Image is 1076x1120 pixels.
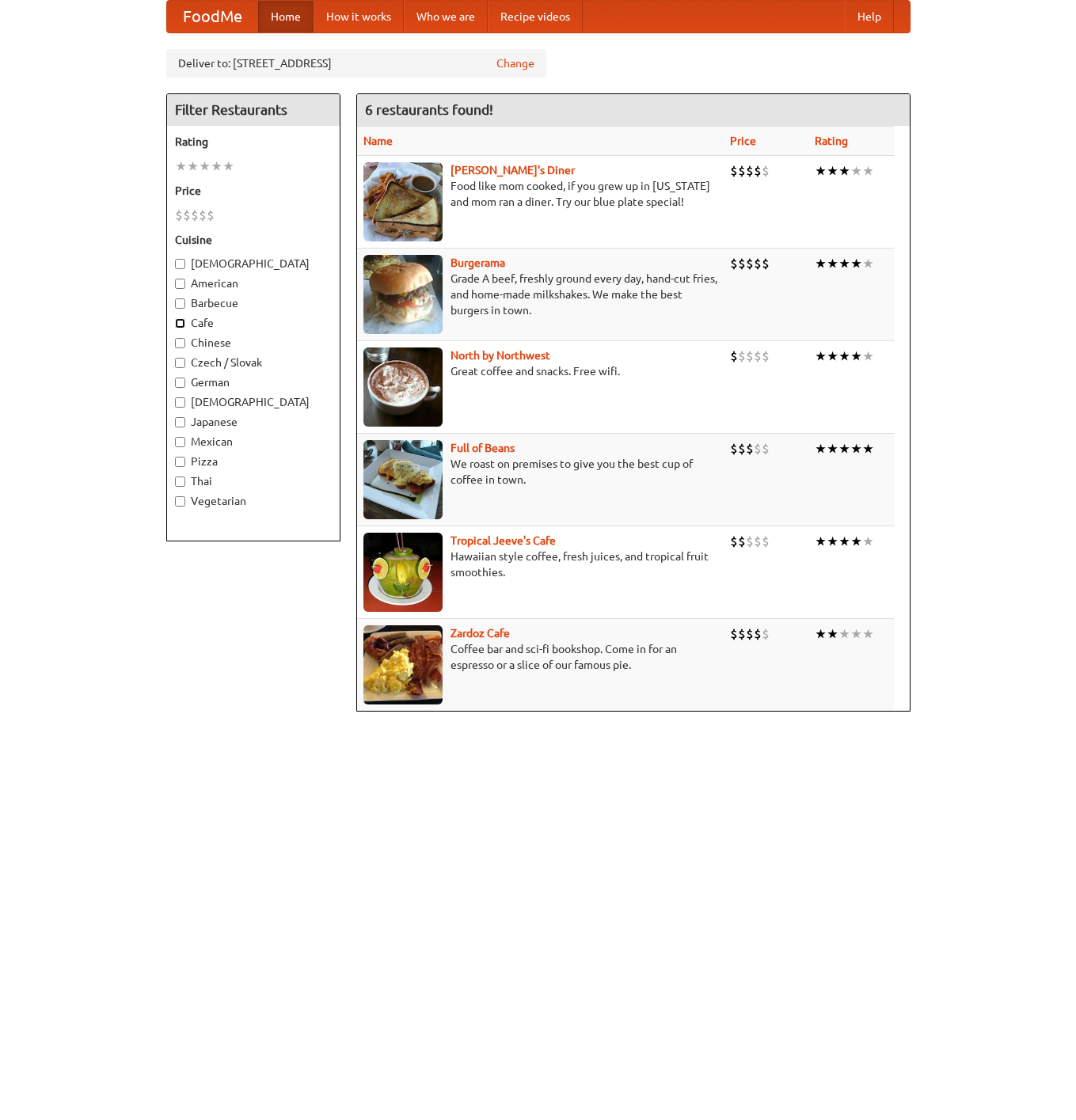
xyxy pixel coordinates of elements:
[827,347,838,365] li: ★
[363,135,393,147] a: Name
[175,279,185,289] input: American
[183,207,191,224] li: $
[850,162,862,180] li: ★
[363,641,717,673] p: Coffee bar and sci-fi bookshop. Come in for an espresso or a slice of our famous pie.
[815,347,827,365] li: ★
[166,49,546,78] div: Deliver to: [STREET_ADDRESS]
[175,394,332,410] label: [DEMOGRAPHIC_DATA]
[754,625,762,643] li: $
[175,275,332,291] label: American
[746,255,754,272] li: $
[838,347,850,365] li: ★
[827,533,838,550] li: ★
[754,440,762,457] li: $
[838,625,850,643] li: ★
[815,625,827,643] li: ★
[258,1,314,32] a: Home
[314,1,404,32] a: How it works
[187,158,199,175] li: ★
[762,255,770,272] li: $
[451,164,575,177] a: [PERSON_NAME]'s Diner
[175,374,332,390] label: German
[404,1,488,32] a: Who we are
[738,347,746,365] li: $
[363,255,443,334] img: burgerama.jpg
[827,162,838,180] li: ★
[730,625,738,643] li: $
[850,347,862,365] li: ★
[451,349,550,362] a: North by Northwest
[175,335,332,351] label: Chinese
[175,417,185,427] input: Japanese
[827,625,838,643] li: ★
[850,625,862,643] li: ★
[738,533,746,550] li: $
[363,347,443,427] img: north.jpg
[746,347,754,365] li: $
[211,158,222,175] li: ★
[191,207,199,224] li: $
[363,440,443,519] img: beans.jpg
[175,207,183,224] li: $
[175,298,185,309] input: Barbecue
[363,162,443,241] img: sallys.jpg
[488,1,583,32] a: Recipe videos
[762,347,770,365] li: $
[175,397,185,408] input: [DEMOGRAPHIC_DATA]
[175,315,332,331] label: Cafe
[363,549,717,580] p: Hawaiian style coffee, fresh juices, and tropical fruit smoothies.
[175,318,185,328] input: Cafe
[838,255,850,272] li: ★
[451,442,515,454] a: Full of Beans
[754,533,762,550] li: $
[862,440,874,457] li: ★
[175,378,185,388] input: German
[815,533,827,550] li: ★
[175,259,185,269] input: [DEMOGRAPHIC_DATA]
[363,271,717,318] p: Grade A beef, freshly ground every day, hand-cut fries, and home-made milkshakes. We make the bes...
[222,158,234,175] li: ★
[815,440,827,457] li: ★
[363,533,443,612] img: jeeves.jpg
[451,627,510,640] a: Zardoz Cafe
[175,134,332,150] h5: Rating
[738,440,746,457] li: $
[815,135,848,147] a: Rating
[730,135,756,147] a: Price
[175,256,332,271] label: [DEMOGRAPHIC_DATA]
[451,534,556,547] a: Tropical Jeeve's Cafe
[730,533,738,550] li: $
[738,625,746,643] li: $
[175,414,332,430] label: Japanese
[175,454,332,469] label: Pizza
[363,625,443,704] img: zardoz.jpg
[850,533,862,550] li: ★
[175,183,332,199] h5: Price
[496,55,534,71] a: Change
[815,255,827,272] li: ★
[862,625,874,643] li: ★
[365,102,493,117] ng-pluralize: 6 restaurants found!
[850,255,862,272] li: ★
[175,496,185,507] input: Vegetarian
[175,338,185,348] input: Chinese
[363,363,717,379] p: Great coffee and snacks. Free wifi.
[838,162,850,180] li: ★
[850,440,862,457] li: ★
[199,207,207,224] li: $
[199,158,211,175] li: ★
[738,255,746,272] li: $
[175,358,185,368] input: Czech / Slovak
[754,162,762,180] li: $
[175,493,332,509] label: Vegetarian
[862,255,874,272] li: ★
[845,1,894,32] a: Help
[762,162,770,180] li: $
[730,347,738,365] li: $
[207,207,215,224] li: $
[175,473,332,489] label: Thai
[451,256,505,269] a: Burgerama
